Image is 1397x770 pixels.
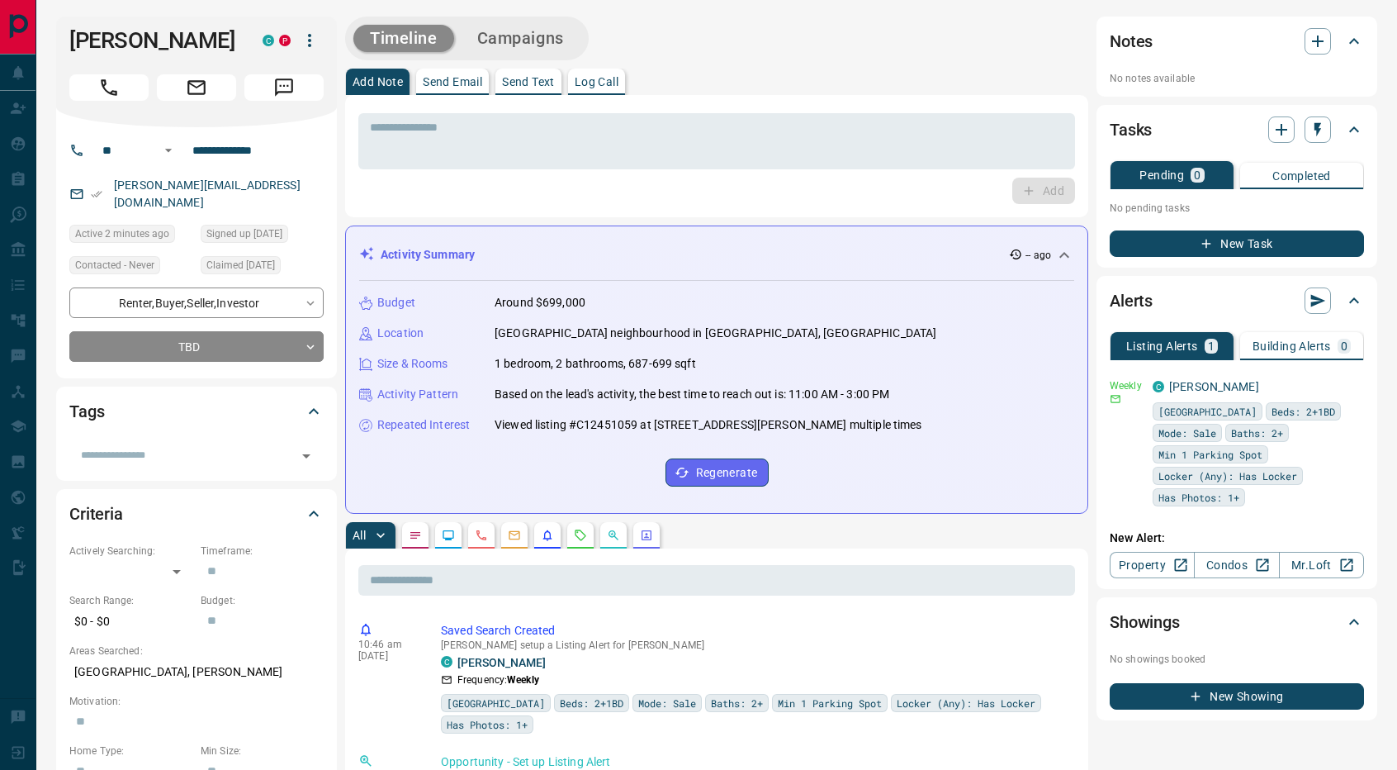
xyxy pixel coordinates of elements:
div: property.ca [279,35,291,46]
span: Call [69,74,149,101]
a: [PERSON_NAME] [1169,380,1259,393]
p: 10:46 am [358,639,416,650]
div: Showings [1110,602,1364,642]
p: No showings booked [1110,652,1364,667]
div: TBD [69,331,324,362]
p: Add Note [353,76,403,88]
p: Budget: [201,593,324,608]
button: Campaigns [461,25,580,52]
p: [DATE] [358,650,416,662]
h2: Alerts [1110,288,1153,314]
div: Alerts [1110,281,1364,321]
p: Home Type: [69,744,192,758]
h2: Tasks [1110,116,1152,143]
span: Contacted - Never [75,257,154,273]
button: Regenerate [665,459,769,487]
svg: Lead Browsing Activity [442,529,455,542]
div: Wed Oct 15 2025 [69,225,192,248]
span: Locker (Any): Has Locker [897,695,1035,711]
span: [GEOGRAPHIC_DATA] [447,695,545,711]
p: [GEOGRAPHIC_DATA] neighbourhood in [GEOGRAPHIC_DATA], [GEOGRAPHIC_DATA] [495,325,936,342]
h2: Showings [1110,609,1180,635]
svg: Opportunities [607,529,620,542]
p: 0 [1341,340,1347,352]
p: [PERSON_NAME] setup a Listing Alert for [PERSON_NAME] [441,639,1068,651]
p: Motivation: [69,694,324,709]
div: Criteria [69,494,324,534]
div: condos.ca [1153,381,1164,392]
p: Activity Summary [381,246,475,264]
svg: Listing Alerts [541,529,554,542]
p: All [353,530,366,541]
span: Mode: Sale [1158,425,1216,441]
p: Based on the lead's activity, the best time to reach out is: 11:00 AM - 3:00 PM [495,386,889,403]
p: Min Size: [201,744,324,758]
span: Claimed [DATE] [206,257,275,273]
span: [GEOGRAPHIC_DATA] [1158,403,1257,420]
svg: Email Verified [91,188,102,200]
button: New Task [1110,231,1364,257]
p: Send Text [502,76,555,88]
p: Viewed listing #C12451059 at [STREET_ADDRESS][PERSON_NAME] multiple times [495,416,922,434]
p: 0 [1194,169,1200,181]
div: condos.ca [263,35,274,46]
p: Log Call [575,76,618,88]
svg: Emails [508,529,521,542]
span: Email [157,74,236,101]
p: Activity Pattern [377,386,458,403]
a: Property [1110,552,1195,578]
p: Frequency: [457,673,539,687]
span: Has Photos: 1+ [1158,489,1239,506]
div: condos.ca [441,656,452,668]
p: Completed [1272,170,1331,182]
p: No notes available [1110,71,1364,86]
span: Beds: 2+1BD [1272,403,1335,420]
span: Message [244,74,324,101]
span: Has Photos: 1+ [447,716,528,733]
p: Around $699,000 [495,294,585,311]
button: New Showing [1110,683,1364,710]
p: Size & Rooms [377,355,448,373]
p: $0 - $0 [69,608,192,635]
p: -- ago [1025,248,1051,263]
p: Areas Searched: [69,644,324,658]
p: Send Email [423,76,482,88]
p: Listing Alerts [1126,340,1198,352]
p: Search Range: [69,593,192,608]
span: Mode: Sale [638,695,696,711]
p: Pending [1139,169,1184,181]
span: Min 1 Parking Spot [778,695,882,711]
span: Signed up [DATE] [206,226,282,242]
a: [PERSON_NAME] [457,656,546,669]
div: Tags [69,392,324,431]
span: Min 1 Parking Spot [1158,446,1262,463]
p: Saved Search Created [441,622,1068,639]
div: Notes [1110,21,1364,61]
svg: Calls [475,529,488,542]
span: Active 2 minutes ago [75,226,169,242]
a: [PERSON_NAME][EMAIL_ADDRESS][DOMAIN_NAME] [114,178,301,209]
span: Baths: 2+ [1231,425,1283,441]
p: 1 [1208,340,1215,352]
div: Renter , Buyer , Seller , Investor [69,288,324,318]
h2: Criteria [69,501,123,527]
span: Beds: 2+1BD [560,695,623,711]
p: Building Alerts [1253,340,1331,352]
div: Mon Oct 06 2025 [201,256,324,279]
button: Open [159,140,178,160]
p: No pending tasks [1110,196,1364,221]
span: Baths: 2+ [711,695,763,711]
p: New Alert: [1110,530,1364,547]
p: Actively Searching: [69,544,192,558]
h2: Notes [1110,28,1153,55]
p: [GEOGRAPHIC_DATA], [PERSON_NAME] [69,658,324,686]
p: Weekly [1110,378,1143,393]
svg: Notes [409,529,422,542]
p: 1 bedroom, 2 bathrooms, 687-699 sqft [495,355,696,373]
h2: Tags [69,398,104,425]
a: Condos [1194,552,1279,578]
a: Mr.Loft [1279,552,1364,578]
button: Timeline [353,25,454,52]
h1: [PERSON_NAME] [69,27,238,54]
svg: Email [1110,393,1121,405]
